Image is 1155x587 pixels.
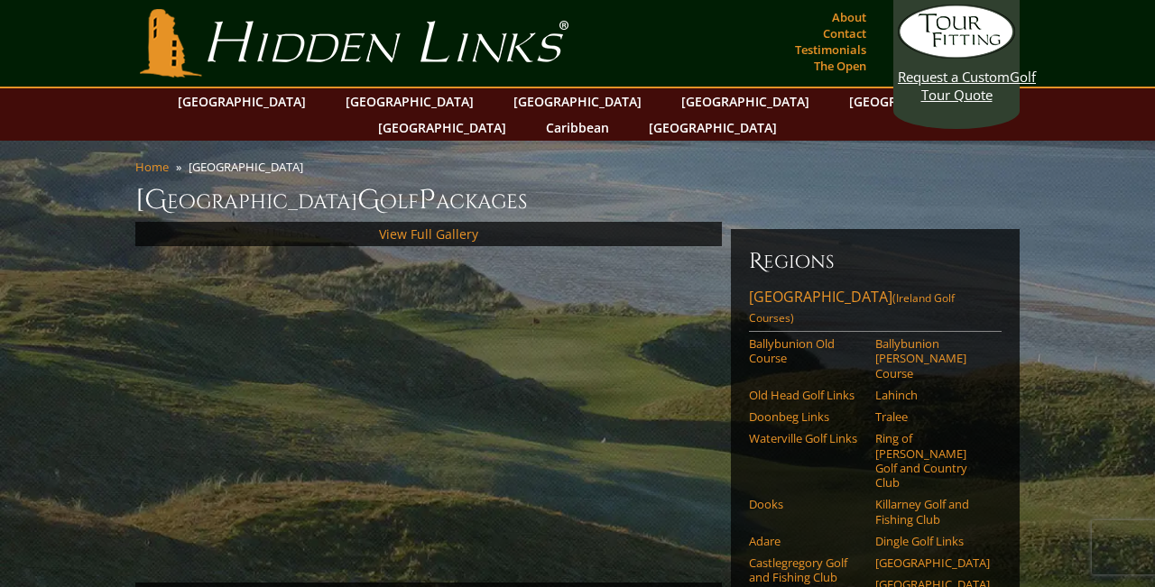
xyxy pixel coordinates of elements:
span: Request a Custom [898,68,1010,86]
a: [GEOGRAPHIC_DATA](Ireland Golf Courses) [749,287,1002,332]
a: [GEOGRAPHIC_DATA] [840,88,986,115]
h6: Regions [749,247,1002,276]
a: Adare [749,534,864,548]
a: Ballybunion Old Course [749,336,864,366]
a: [GEOGRAPHIC_DATA] [369,115,515,141]
a: [GEOGRAPHIC_DATA] [875,555,990,570]
a: Waterville Golf Links [749,431,864,445]
a: [GEOGRAPHIC_DATA] [337,88,483,115]
a: [GEOGRAPHIC_DATA] [672,88,818,115]
li: [GEOGRAPHIC_DATA] [189,159,310,175]
a: [GEOGRAPHIC_DATA] [640,115,786,141]
a: Ring of [PERSON_NAME] Golf and Country Club [875,431,990,490]
a: Request a CustomGolf Tour Quote [898,5,1015,104]
a: Testimonials [790,37,871,62]
a: Old Head Golf Links [749,388,864,402]
a: Caribbean [537,115,618,141]
a: Lahinch [875,388,990,402]
a: Killarney Golf and Fishing Club [875,497,990,527]
a: View Full Gallery [379,225,478,243]
a: Dingle Golf Links [875,534,990,548]
a: Dooks [749,497,864,511]
a: Tralee [875,409,990,424]
span: P [419,182,436,218]
a: Home [135,159,169,175]
a: [GEOGRAPHIC_DATA] [169,88,315,115]
a: Ballybunion [PERSON_NAME] Course [875,336,990,381]
a: [GEOGRAPHIC_DATA] [504,88,651,115]
a: About [827,5,871,30]
h1: [GEOGRAPHIC_DATA] olf ackages [135,182,1020,218]
a: Doonbeg Links [749,409,864,424]
span: G [357,182,380,218]
a: Contact [818,21,871,46]
a: The Open [809,53,871,78]
a: Castlegregory Golf and Fishing Club [749,555,864,585]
